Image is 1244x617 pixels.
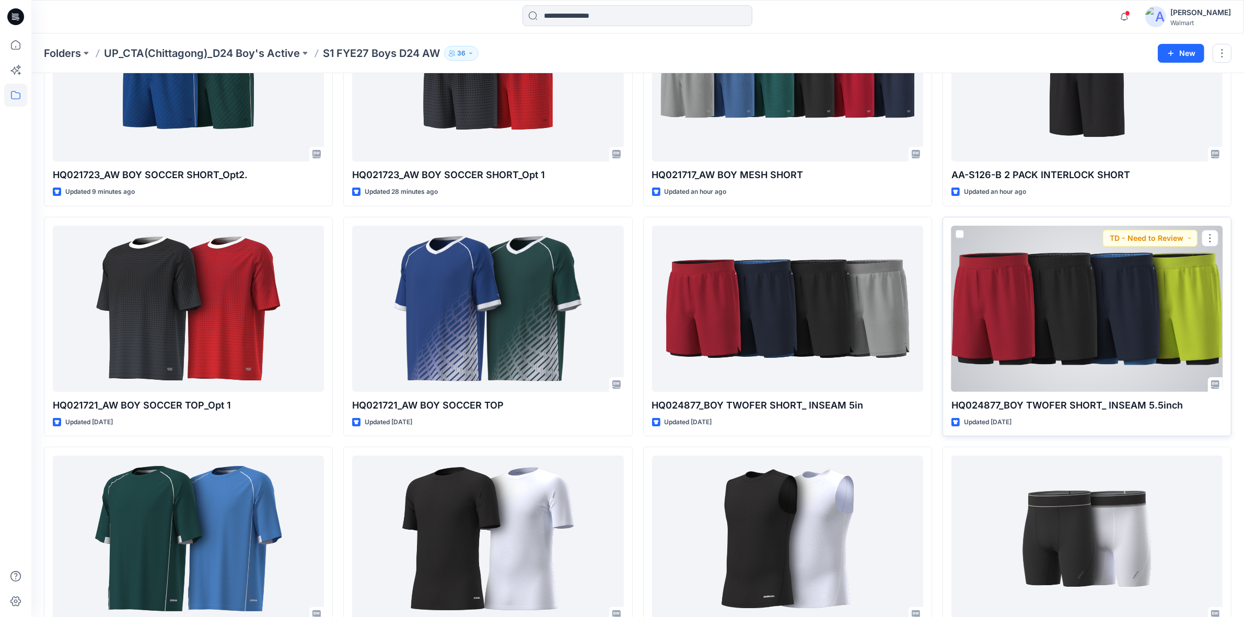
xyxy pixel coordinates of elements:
p: Updated an hour ago [964,187,1026,197]
p: HQ024877_BOY TWOFER SHORT_ INSEAM 5in [652,398,923,413]
p: HQ021723_AW BOY SOCCER SHORT_Opt2. [53,168,324,182]
p: HQ024877_BOY TWOFER SHORT_ INSEAM 5.5inch [951,398,1223,413]
p: HQ021721_AW BOY SOCCER TOP_Opt 1 [53,398,324,413]
p: HQ021721_AW BOY SOCCER TOP [352,398,623,413]
a: HQ021721_AW BOY SOCCER TOP [352,226,623,392]
a: HQ024877_BOY TWOFER SHORT_ INSEAM 5in [652,226,923,392]
p: Updated [DATE] [365,417,412,428]
p: AA-S126-B 2 PACK INTERLOCK SHORT [951,168,1223,182]
a: HQ024877_BOY TWOFER SHORT_ INSEAM 5.5inch [951,226,1223,392]
p: Updated an hour ago [665,187,727,197]
a: Folders [44,46,81,61]
p: Updated 9 minutes ago [65,187,135,197]
button: New [1158,44,1204,63]
p: HQ021717_AW BOY MESH SHORT [652,168,923,182]
a: HQ021721_AW BOY SOCCER TOP_Opt 1 [53,226,324,392]
p: Updated 28 minutes ago [365,187,438,197]
p: Updated [DATE] [65,417,113,428]
div: [PERSON_NAME] [1170,6,1231,19]
p: S1 FYE27 Boys D24 AW [323,46,440,61]
img: avatar [1145,6,1166,27]
p: Updated [DATE] [665,417,712,428]
p: 36 [457,48,466,59]
button: 36 [444,46,479,61]
a: UP_CTA(Chittagong)_D24 Boy's Active [104,46,300,61]
p: Updated [DATE] [964,417,1012,428]
p: HQ021723_AW BOY SOCCER SHORT_Opt 1 [352,168,623,182]
div: Walmart [1170,19,1231,27]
